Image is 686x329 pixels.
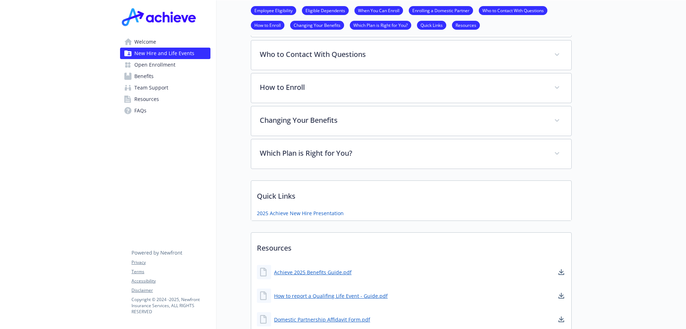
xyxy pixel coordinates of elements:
[120,48,210,59] a: New Hire and Life Events
[274,292,388,300] a: How to report a Qualifing Life Event - Guide.pdf
[350,21,411,28] a: Which Plan is Right for You?
[260,49,546,60] p: Who to Contact With Questions
[274,268,352,276] a: Achieve 2025 Benefits Guide.pdf
[251,106,571,136] div: Changing Your Benefits
[134,71,154,82] span: Benefits
[120,71,210,82] a: Benefits
[134,105,146,116] span: FAQs
[257,209,344,217] a: 2025 Achieve New Hire Presentation
[417,21,446,28] a: Quick Links
[120,59,210,71] a: Open Enrollment
[120,93,210,105] a: Resources
[260,148,546,159] p: Which Plan is Right for You?
[131,268,210,275] a: Terms
[131,296,210,315] p: Copyright © 2024 - 2025 , Newfront Insurance Services, ALL RIGHTS RESERVED
[557,291,566,300] a: download document
[260,115,546,126] p: Changing Your Benefits
[134,36,156,48] span: Welcome
[452,21,480,28] a: Resources
[131,287,210,294] a: Disclaimer
[131,259,210,266] a: Privacy
[302,7,349,14] a: Eligible Dependents
[251,7,296,14] a: Employee Eligibility
[251,139,571,169] div: Which Plan is Right for You?
[251,73,571,103] div: How to Enroll
[134,93,159,105] span: Resources
[131,278,210,284] a: Accessibility
[274,316,370,323] a: Domestic Partnership Affidavit Form.pdf
[251,233,571,259] p: Resources
[260,82,546,93] p: How to Enroll
[120,82,210,93] a: Team Support
[134,48,194,59] span: New Hire and Life Events
[409,7,473,14] a: Enrolling a Domestic Partner
[120,36,210,48] a: Welcome
[557,315,566,324] a: download document
[251,21,284,28] a: How to Enroll
[251,181,571,207] p: Quick Links
[557,268,566,276] a: download document
[251,40,571,70] div: Who to Contact With Questions
[134,59,175,71] span: Open Enrollment
[479,7,547,14] a: Who to Contact With Questions
[134,82,168,93] span: Team Support
[120,105,210,116] a: FAQs
[290,21,344,28] a: Changing Your Benefits
[354,7,403,14] a: When You Can Enroll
